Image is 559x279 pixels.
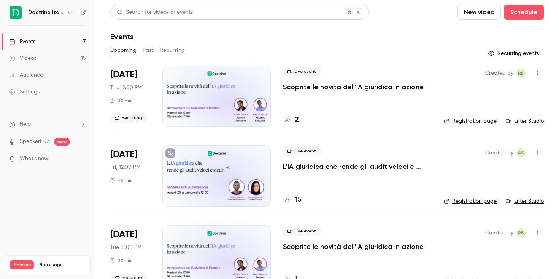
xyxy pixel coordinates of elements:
[9,120,86,128] li: help-dropdown-opener
[485,228,513,237] span: Created by
[110,145,150,206] div: Sep 26 Fri, 12:00 PM (Europe/Paris)
[9,55,36,62] div: Videos
[20,155,48,163] span: What's new
[295,195,302,205] h4: 15
[20,120,31,128] span: Help
[283,82,424,91] a: Scoprite le novità dell'IA giuridica in azione
[110,98,133,104] div: 30 min
[516,148,526,157] span: Adriano Spatola
[283,195,302,205] a: 15
[110,148,137,160] span: [DATE]
[110,177,133,183] div: 45 min
[283,67,321,76] span: Live event
[143,44,154,56] button: Past
[110,114,147,123] span: Recurring
[506,117,544,125] a: Enter Studio
[457,5,501,20] button: New video
[20,138,50,146] a: SpeakerHub
[110,244,141,251] span: Tue, 5:00 PM
[110,66,150,127] div: Sep 25 Thu, 2:00 PM (Europe/Paris)
[117,8,193,16] div: Search for videos or events
[485,148,513,157] span: Created by
[110,257,133,263] div: 30 min
[485,69,513,78] span: Created by
[110,44,137,56] button: Upcoming
[504,5,544,20] button: Schedule
[10,6,22,19] img: Doctrine Italia
[485,47,544,59] button: Recurring events
[516,228,526,237] span: Romain Ballereau
[10,260,34,269] span: Premium
[110,164,140,171] span: Fri, 12:00 PM
[506,197,544,205] a: Enter Studio
[295,115,299,125] h4: 2
[518,69,524,78] span: RB
[28,9,64,16] h6: Doctrine Italia
[444,117,497,125] a: Registration page
[160,44,185,56] button: Recurring
[444,197,497,205] a: Registration page
[9,88,40,96] div: Settings
[516,69,526,78] span: Romain Ballereau
[110,84,142,91] span: Thu, 2:00 PM
[518,148,524,157] span: AS
[283,147,321,156] span: Live event
[110,228,137,241] span: [DATE]
[9,71,43,79] div: Audience
[110,69,137,81] span: [DATE]
[54,138,70,146] span: new
[9,38,35,45] div: Events
[283,242,424,251] a: Scoprite le novità dell'IA giuridica in azione
[110,32,133,41] h1: Events
[518,228,524,237] span: RB
[283,115,299,125] a: 2
[77,156,86,162] iframe: Noticeable Trigger
[283,162,432,171] a: L'IA giuridica che rende gli audit veloci e sicuri
[38,262,86,268] span: Plan usage
[283,227,321,236] span: Live event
